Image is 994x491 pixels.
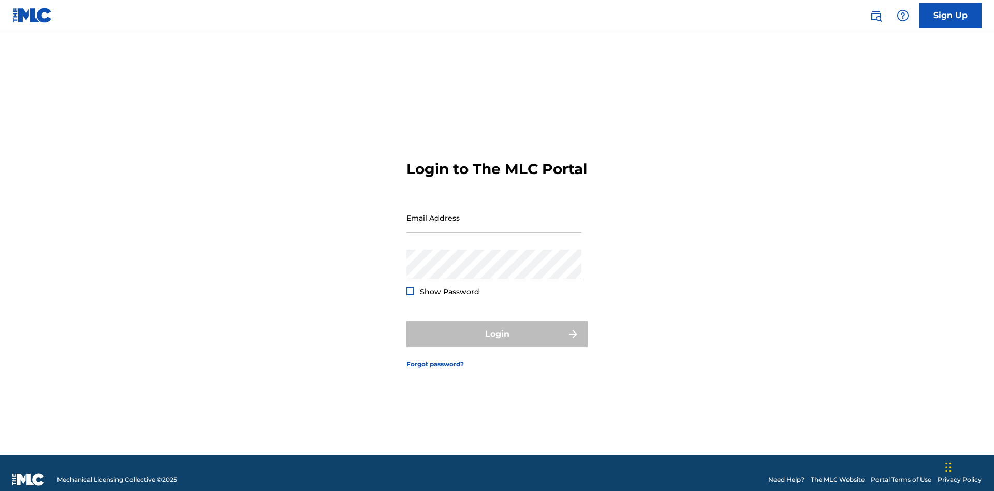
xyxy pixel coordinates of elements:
[938,475,982,484] a: Privacy Policy
[406,359,464,369] a: Forgot password?
[945,452,952,483] div: Drag
[897,9,909,22] img: help
[866,5,886,26] a: Public Search
[768,475,805,484] a: Need Help?
[420,287,479,296] span: Show Password
[871,475,931,484] a: Portal Terms of Use
[811,475,865,484] a: The MLC Website
[893,5,913,26] div: Help
[57,475,177,484] span: Mechanical Licensing Collective © 2025
[919,3,982,28] a: Sign Up
[942,441,994,491] iframe: Chat Widget
[12,473,45,486] img: logo
[870,9,882,22] img: search
[406,160,587,178] h3: Login to The MLC Portal
[12,8,52,23] img: MLC Logo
